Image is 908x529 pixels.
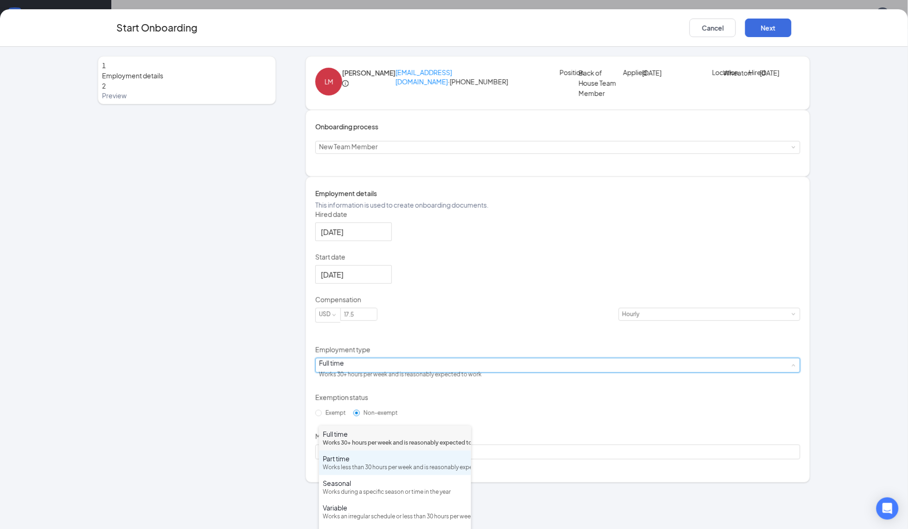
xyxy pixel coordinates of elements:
h4: Employment details [315,188,800,198]
p: [DATE] [642,68,680,78]
div: USD [319,308,337,320]
p: Wheaton [723,68,746,78]
div: [object Object] [319,358,488,382]
div: LM [325,76,333,87]
input: Amount [341,308,377,320]
p: Hired date [315,210,800,219]
p: This information is used to create onboarding documents. [315,200,800,210]
button: Cancel [690,19,736,37]
p: [DATE] [760,68,782,78]
h3: Start Onboarding [116,20,198,35]
p: Back of House Team Member [579,68,617,98]
p: · [PHONE_NUMBER] [396,68,560,89]
div: Works 30+ hours per week and is reasonably expected to work [319,368,482,382]
div: Works an irregular schedule or less than 30 hours per week [323,512,467,521]
span: Preview [102,91,272,100]
span: New Team Member [319,142,378,151]
div: Variable [323,503,467,512]
h4: [PERSON_NAME] [342,68,396,78]
div: Hourly [622,308,646,320]
span: Non-exempt [360,409,402,416]
span: Exempt [322,409,350,416]
div: Part time [323,454,467,463]
p: Start date [315,252,800,261]
div: Works 30+ hours per week and is reasonably expected to work [323,439,467,447]
h4: Onboarding process [315,121,800,132]
div: Full time [323,429,467,439]
input: Manager name [315,445,800,459]
div: Seasonal [323,478,467,488]
div: [object Object] [319,141,384,153]
span: 1 [102,61,106,70]
span: Employment details [102,70,272,81]
div: Open Intercom Messenger [876,497,899,520]
input: Sep 9, 2025 [321,226,384,238]
div: Works less than 30 hours per week and is reasonably expected to work [323,463,467,472]
p: Manager [315,432,800,441]
p: Employment type [315,345,800,354]
span: 2 [102,82,106,90]
p: Applied [623,68,642,77]
p: Exemption status [315,393,800,402]
div: Full time [319,358,482,368]
p: Location [712,68,723,77]
input: Sep 19, 2025 [321,269,384,280]
span: info-circle [342,80,349,87]
div: Works during a specific season or time in the year [323,488,467,497]
p: Hired [749,68,760,77]
button: Next [745,19,792,37]
a: [EMAIL_ADDRESS][DOMAIN_NAME] [396,68,452,86]
p: Compensation [315,295,800,304]
p: Position [560,68,579,77]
